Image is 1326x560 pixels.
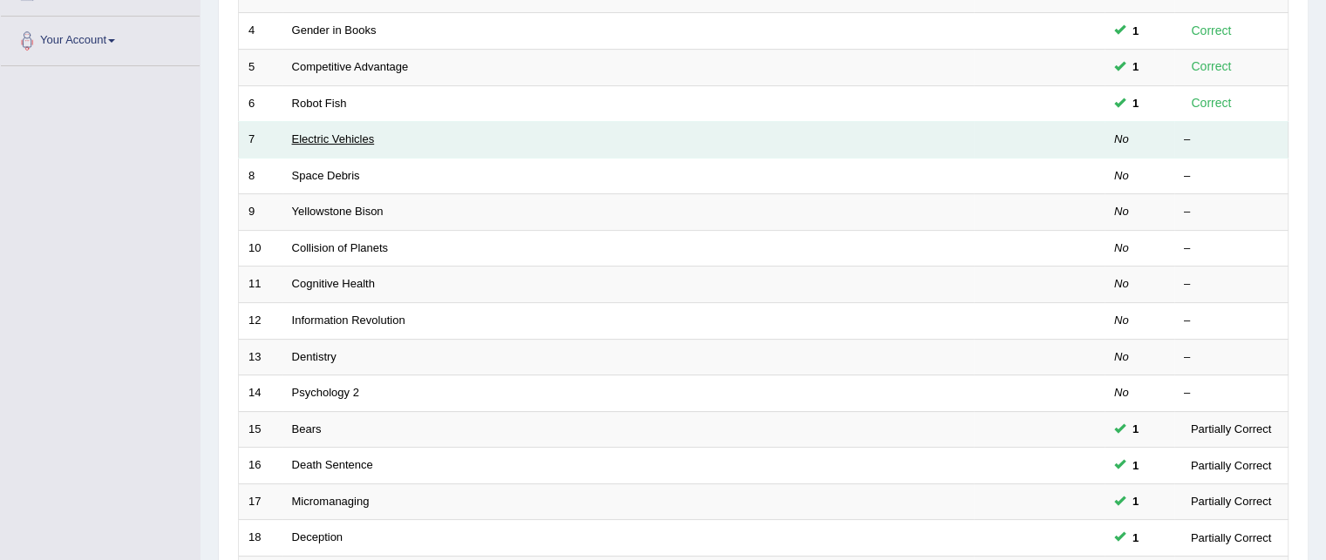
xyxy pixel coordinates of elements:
span: You can still take this question [1125,22,1146,40]
td: 9 [239,194,282,231]
div: – [1184,168,1278,185]
div: Partially Correct [1184,420,1278,438]
a: Death Sentence [292,458,373,471]
em: No [1114,314,1129,327]
td: 18 [239,520,282,557]
div: – [1184,313,1278,329]
span: You can still take this question [1125,94,1146,112]
em: No [1114,277,1129,290]
td: 11 [239,267,282,303]
a: Psychology 2 [292,386,359,399]
td: 8 [239,158,282,194]
td: 6 [239,85,282,122]
div: Partially Correct [1184,492,1278,510]
a: Gender in Books [292,24,377,37]
td: 14 [239,375,282,412]
div: – [1184,132,1278,148]
em: No [1114,350,1129,363]
span: You can still take this question [1125,529,1146,547]
div: Partially Correct [1184,529,1278,547]
a: Cognitive Health [292,277,375,290]
div: – [1184,240,1278,257]
a: Your Account [1,17,200,60]
span: You can still take this question [1125,492,1146,510]
td: 13 [239,339,282,375]
em: No [1114,205,1129,218]
span: You can still take this question [1125,456,1146,475]
em: No [1114,132,1129,145]
a: Information Revolution [292,314,405,327]
span: You can still take this question [1125,57,1146,76]
a: Collision of Planets [292,241,389,254]
td: 10 [239,230,282,267]
div: Correct [1184,57,1239,77]
em: No [1114,386,1129,399]
div: – [1184,204,1278,220]
a: Space Debris [292,169,360,182]
em: No [1114,241,1129,254]
a: Robot Fish [292,97,347,110]
a: Micromanaging [292,495,370,508]
td: 15 [239,411,282,448]
td: 12 [239,302,282,339]
a: Yellowstone Bison [292,205,384,218]
a: Competitive Advantage [292,60,409,73]
em: No [1114,169,1129,182]
td: 4 [239,13,282,50]
div: – [1184,276,1278,293]
a: Bears [292,422,322,435]
a: Deception [292,530,343,543]
td: 5 [239,50,282,86]
div: – [1184,349,1278,366]
td: 7 [239,122,282,159]
a: Dentistry [292,350,337,363]
div: – [1184,385,1278,401]
a: Electric Vehicles [292,132,375,145]
div: Correct [1184,21,1239,41]
div: Partially Correct [1184,456,1278,475]
td: 17 [239,483,282,520]
span: You can still take this question [1125,420,1146,438]
td: 16 [239,448,282,484]
div: Correct [1184,93,1239,113]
